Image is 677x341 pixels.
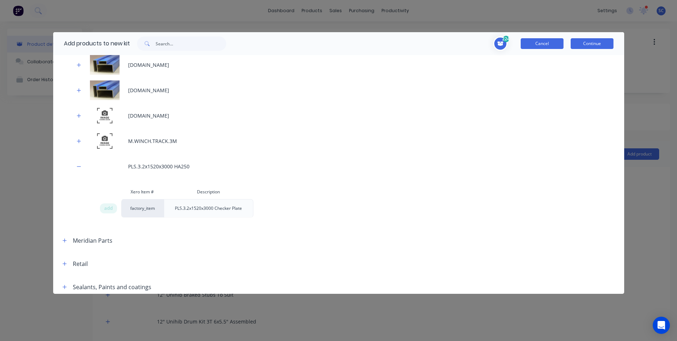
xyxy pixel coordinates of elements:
div: Add products to new kit [53,32,130,55]
input: Search... [156,36,226,51]
div: M.WINCH.BAR[DOMAIN_NAME] [53,103,624,128]
div: Retail [73,260,88,268]
div: factory_item [121,199,164,218]
div: Open Intercom Messenger [653,317,670,334]
div: Sealants, Paints and coatings [73,283,151,291]
div: PLS.3.2x1520x3000 HA250 [53,154,624,179]
div: M.RHS.75X50X3.BLUE[DOMAIN_NAME] [53,78,624,103]
div: Meridian Parts [73,236,112,245]
div: Description [164,185,254,199]
span: add [104,205,113,212]
div: M.RHS.75X50X2.BLUE[DOMAIN_NAME] [53,52,624,78]
button: Continue [571,38,613,49]
div: M.WINCH.TRACK.3MM.WINCH.TRACK.3M [53,128,624,154]
div: PLS.3.2x1520x3000 Checker Plate [169,199,248,217]
div: Xero Item # [121,185,164,199]
button: Cancel [521,38,564,49]
span: 224 [503,36,509,42]
div: add [100,203,117,213]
